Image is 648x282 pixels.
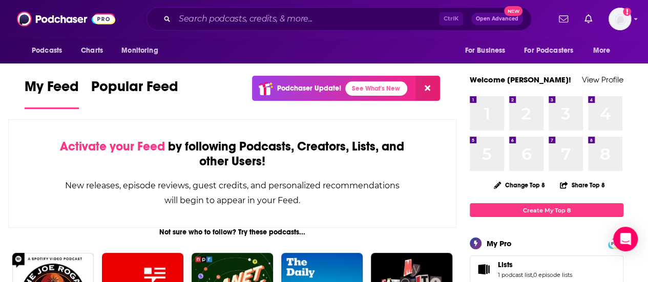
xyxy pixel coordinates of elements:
[498,271,532,278] a: 1 podcast list
[121,44,158,58] span: Monitoring
[623,8,631,16] svg: Add a profile image
[147,7,532,31] div: Search podcasts, credits, & more...
[8,228,456,236] div: Not sure who to follow? Try these podcasts...
[555,10,572,28] a: Show notifications dropdown
[593,44,611,58] span: More
[586,41,623,60] button: open menu
[476,16,518,21] span: Open Advanced
[32,44,62,58] span: Podcasts
[609,8,631,30] img: User Profile
[60,139,165,154] span: Activate your Feed
[277,84,341,93] p: Podchaser Update!
[175,11,439,27] input: Search podcasts, credits, & more...
[487,238,512,248] div: My Pro
[610,240,622,247] span: PRO
[532,271,533,278] span: ,
[470,75,571,84] a: Welcome [PERSON_NAME]!
[457,41,518,60] button: open menu
[470,203,623,217] a: Create My Top 8
[582,75,623,84] a: View Profile
[81,44,103,58] span: Charts
[533,271,572,278] a: 0 episode lists
[60,178,405,208] div: New releases, episode reviews, guest credits, and personalized recommendations will begin to appe...
[498,260,513,269] span: Lists
[465,44,505,58] span: For Business
[613,227,638,251] div: Open Intercom Messenger
[17,9,115,29] img: Podchaser - Follow, Share and Rate Podcasts
[609,8,631,30] span: Logged in as mdekoning
[91,78,178,109] a: Popular Feed
[498,260,572,269] a: Lists
[610,239,622,247] a: PRO
[580,10,596,28] a: Show notifications dropdown
[473,262,494,276] a: Lists
[439,12,463,26] span: Ctrl K
[25,41,75,60] button: open menu
[559,175,605,195] button: Share Top 8
[91,78,178,101] span: Popular Feed
[524,44,573,58] span: For Podcasters
[25,78,79,109] a: My Feed
[517,41,588,60] button: open menu
[114,41,171,60] button: open menu
[74,41,109,60] a: Charts
[488,179,551,191] button: Change Top 8
[60,139,405,169] div: by following Podcasts, Creators, Lists, and other Users!
[471,13,523,25] button: Open AdvancedNew
[345,81,407,96] a: See What's New
[609,8,631,30] button: Show profile menu
[25,78,79,101] span: My Feed
[504,6,522,16] span: New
